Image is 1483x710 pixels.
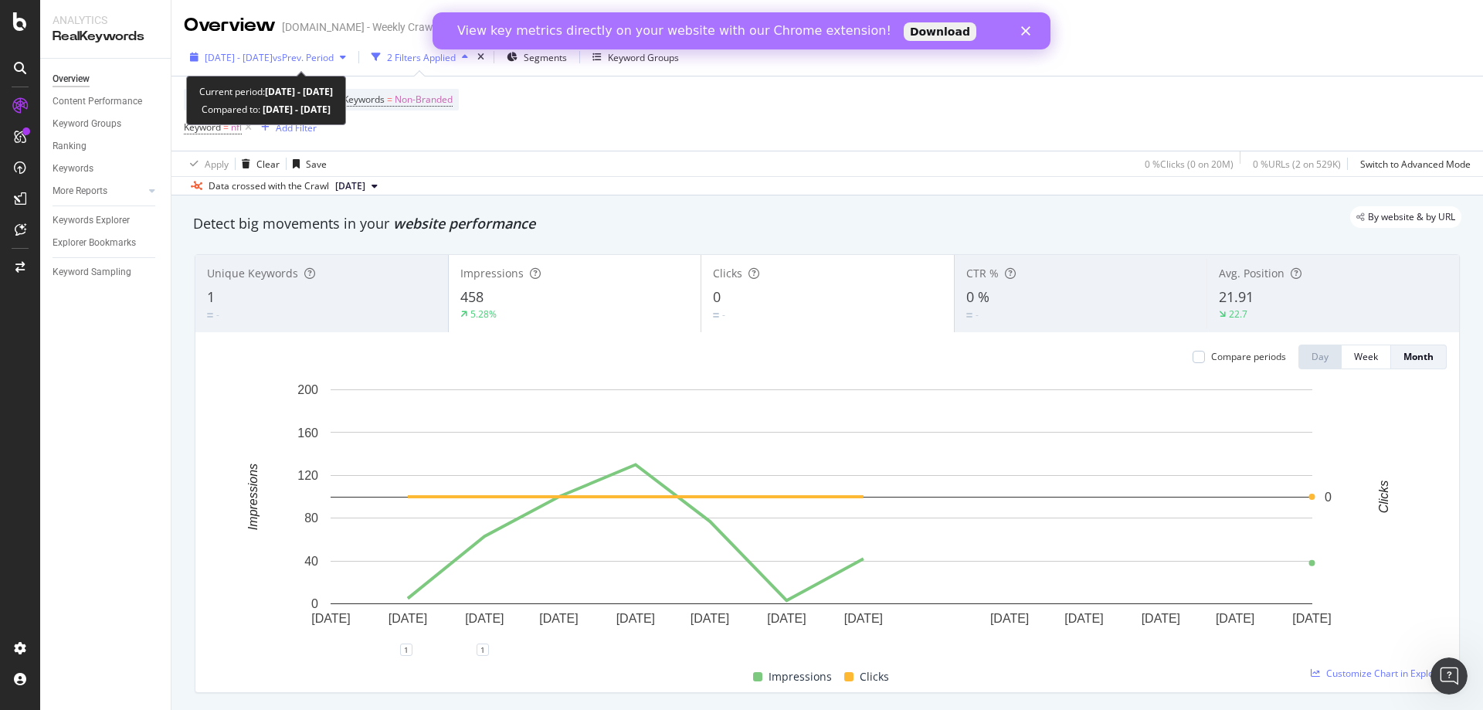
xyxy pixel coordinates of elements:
button: Keyword Groups [586,45,685,70]
div: Day [1312,350,1329,363]
text: [DATE] [844,612,883,625]
div: legacy label [1350,206,1461,228]
a: Customize Chart in Explorer [1311,667,1447,680]
div: Data crossed with the Crawl [209,179,329,193]
div: Current period: [199,83,333,100]
a: Content Performance [53,93,160,110]
span: nfl [231,117,242,138]
div: Overview [53,71,90,87]
button: [DATE] - [DATE]vsPrev. Period [184,45,352,70]
b: [DATE] - [DATE] [260,103,331,116]
text: 120 [297,469,318,482]
div: 1 [477,644,489,656]
div: 0 % URLs ( 2 on 529K ) [1253,158,1341,171]
svg: A chart. [208,382,1435,650]
span: Impressions [460,266,524,280]
text: Impressions [246,464,260,530]
div: Compare periods [1211,350,1286,363]
div: Keyword Sampling [53,264,131,280]
span: 458 [460,287,484,306]
text: [DATE] [311,612,350,625]
div: Week [1354,350,1378,363]
iframe: Intercom live chat [1430,657,1468,695]
button: Apply [184,151,229,176]
a: Keyword Groups [53,116,160,132]
div: 0 % Clicks ( 0 on 20M ) [1145,158,1234,171]
button: [DATE] [329,177,384,195]
div: 22.7 [1229,307,1247,321]
div: Compared to: [202,100,331,118]
img: Equal [966,313,972,318]
button: Day [1298,345,1342,369]
div: Explorer Bookmarks [53,235,136,251]
span: Segments [524,51,567,64]
div: Overview [184,12,276,39]
text: 80 [304,511,318,525]
div: Save [306,158,327,171]
button: 2 Filters Applied [365,45,474,70]
a: Ranking [53,138,160,155]
div: - [976,308,979,321]
div: 1 [400,644,412,656]
span: [DATE] - [DATE] [205,51,273,64]
span: vs Prev. Period [273,51,334,64]
text: [DATE] [691,612,729,625]
span: CTR % [966,266,999,280]
span: Impressions [769,668,832,686]
text: [DATE] [539,612,578,625]
div: Add Filter [276,121,317,134]
text: 160 [297,426,318,439]
div: Keyword Groups [53,116,121,132]
span: Clicks [713,266,742,280]
text: [DATE] [1064,612,1103,625]
span: 0 [713,287,721,306]
div: Close [589,14,604,23]
div: RealKeywords [53,28,158,46]
span: Clicks [860,668,889,686]
span: Avg. Position [1219,266,1284,280]
span: Non-Branded [395,89,453,110]
button: Week [1342,345,1391,369]
button: Save [287,151,327,176]
span: 2025 Aug. 21st [335,179,365,193]
a: More Reports [53,183,144,199]
div: times [474,49,487,65]
div: Keywords [53,161,93,177]
div: Month [1403,350,1434,363]
span: Keywords [343,93,385,106]
button: Segments [501,45,573,70]
div: [DOMAIN_NAME] - Weekly Crawl [282,19,436,35]
text: 0 [1325,491,1332,504]
div: More Reports [53,183,107,199]
span: 0 % [966,287,989,306]
div: Switch to Advanced Mode [1360,158,1471,171]
button: Month [1391,345,1447,369]
text: [DATE] [1292,612,1331,625]
button: Add Filter [255,118,317,137]
text: Clicks [1377,481,1390,514]
span: Keyword [184,121,221,134]
div: Content Performance [53,93,142,110]
span: 1 [207,287,215,306]
span: Customize Chart in Explorer [1326,667,1447,680]
div: - [216,308,219,321]
div: Clear [256,158,280,171]
span: = [387,93,392,106]
iframe: Intercom live chat banner [433,12,1050,49]
span: By website & by URL [1368,212,1455,222]
button: Clear [236,151,280,176]
text: [DATE] [616,612,655,625]
span: 21.91 [1219,287,1254,306]
span: = [223,121,229,134]
button: Switch to Advanced Mode [1354,151,1471,176]
text: [DATE] [465,612,504,625]
text: 200 [297,383,318,396]
a: Keywords [53,161,160,177]
img: Equal [207,313,213,318]
b: [DATE] - [DATE] [265,85,333,98]
div: Ranking [53,138,87,155]
span: Unique Keywords [207,266,298,280]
